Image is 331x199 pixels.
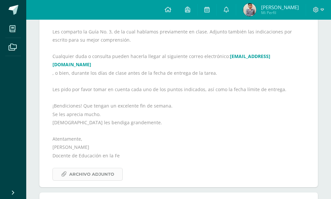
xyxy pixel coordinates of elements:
[52,11,305,181] div: Buenas tardes, apreciables estudiantes: Les comparto la Guía No. 3, de la cual hablamos previamen...
[69,168,114,180] span: Archivo Adjunto
[243,3,256,16] img: fedc5675c42dd241bb57c70963a39886.png
[261,4,299,10] span: [PERSON_NAME]
[261,10,299,15] span: Mi Perfil
[52,168,123,181] a: Archivo Adjunto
